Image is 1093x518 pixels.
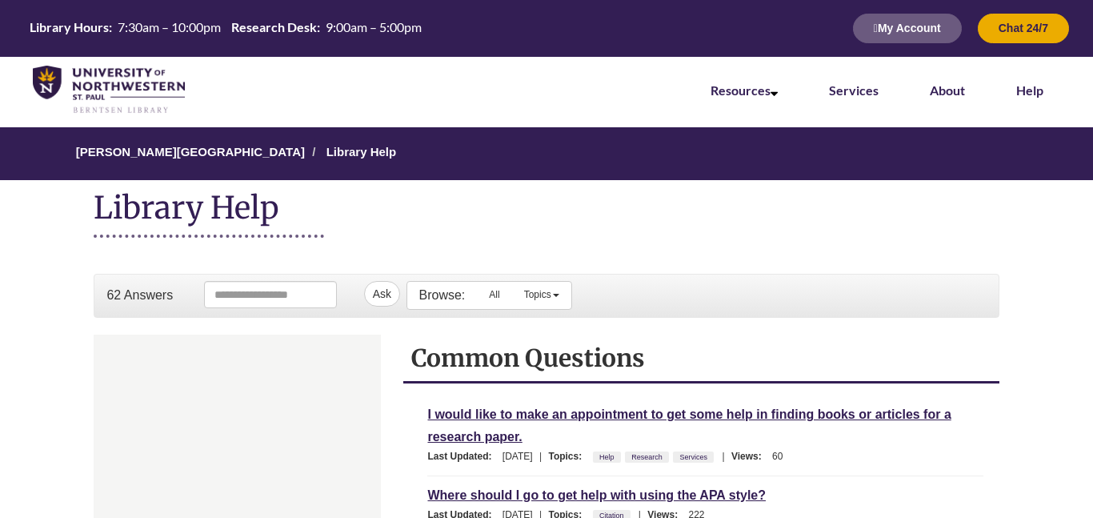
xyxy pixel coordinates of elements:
[829,82,879,98] a: Services
[1016,82,1043,98] a: Help
[118,19,221,34] span: 7:30am – 10:00pm
[26,19,114,35] th: Library Hours:
[593,451,719,462] ul: Topics:
[597,448,617,466] a: Help
[853,14,962,43] button: My Account
[772,451,783,462] span: 60
[419,287,466,304] p: Browse:
[502,451,533,462] span: [DATE]
[512,282,571,307] a: Topics
[477,282,511,307] a: All
[227,19,322,35] th: Research Desk:
[326,145,397,159] a: Library Help
[106,287,173,304] p: 62 Answers
[427,486,766,504] a: Where should I go to get help with using the APA style?
[629,448,665,466] a: Research
[26,19,426,37] a: Hours Today
[718,451,728,462] span: |
[427,405,951,446] a: I would like to make an appointment to get some help in finding books or articles for a research ...
[548,451,590,462] span: Topics:
[853,23,962,34] a: My Account
[411,343,991,373] h2: Common Questions
[94,188,324,238] h1: Library Help
[978,14,1069,43] button: Chat 24/7
[711,82,778,98] a: Resources
[930,82,965,98] a: About
[678,448,711,466] a: Services
[535,451,546,462] span: |
[364,281,400,307] button: Ask
[731,451,770,462] span: Views:
[76,145,305,159] a: [PERSON_NAME][GEOGRAPHIC_DATA]
[26,19,426,35] table: Hours Today
[978,23,1069,34] a: Chat 24/7
[326,19,422,34] span: 9:00am – 5:00pm
[427,451,499,462] span: Last Updated:
[33,66,186,114] img: UNWSP Library Logo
